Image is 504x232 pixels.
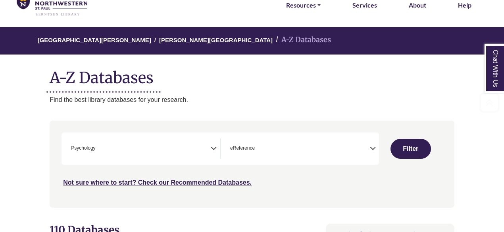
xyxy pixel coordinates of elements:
nav: Search filters [50,121,454,207]
textarea: Search [97,146,101,152]
button: Submit for Search Results [391,139,431,159]
li: Psychology [68,144,95,152]
li: eReference [227,144,255,152]
p: Find the best library databases for your research. [50,95,454,105]
a: [GEOGRAPHIC_DATA][PERSON_NAME] [38,35,151,43]
a: Back to Top [477,97,502,108]
span: eReference [230,144,255,152]
textarea: Search [256,146,260,152]
a: Not sure where to start? Check our Recommended Databases. [63,179,252,186]
h1: A-Z Databases [50,62,454,87]
span: Psychology [71,144,95,152]
a: [PERSON_NAME][GEOGRAPHIC_DATA] [159,35,273,43]
nav: breadcrumb [50,27,454,55]
li: A-Z Databases [273,34,331,46]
